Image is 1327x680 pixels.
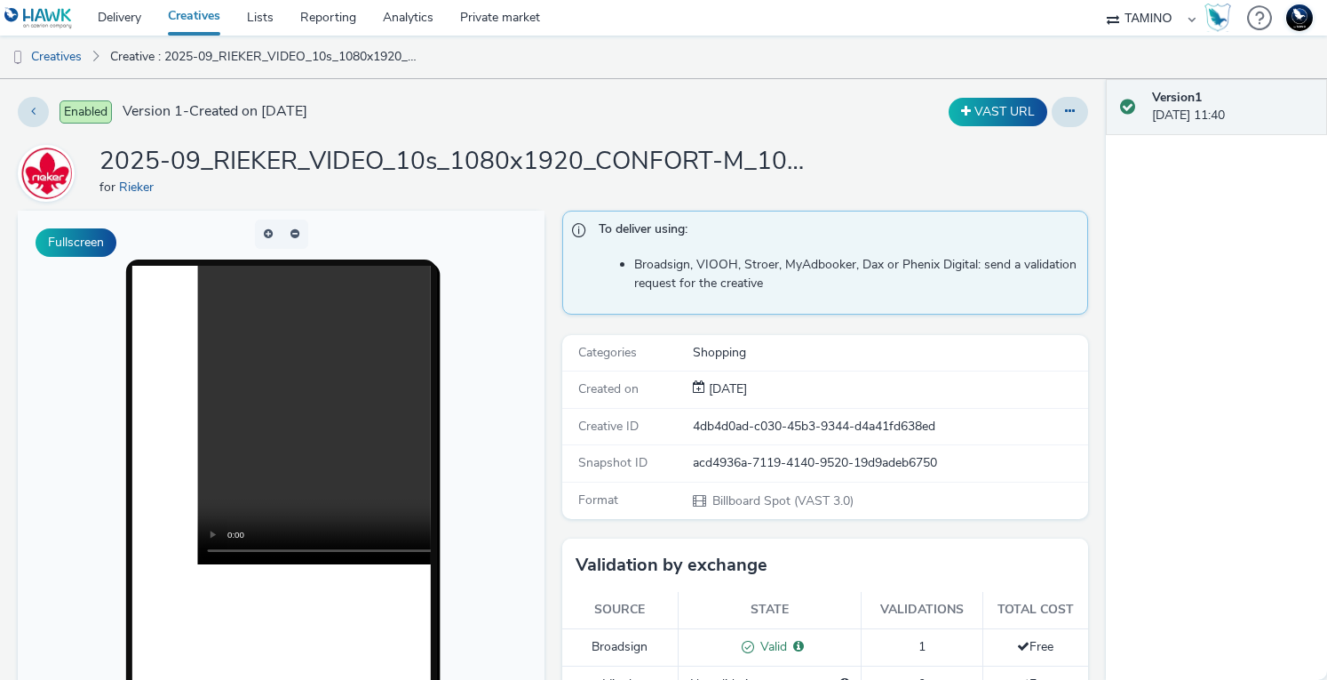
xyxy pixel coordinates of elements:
[99,145,810,179] h1: 2025-09_RIEKER_VIDEO_10s_1080x1920_CONFORT-M_10s_V2
[949,98,1047,126] button: VAST URL
[123,101,307,122] span: Version 1 - Created on [DATE]
[705,380,747,398] div: Creation 24 September 2025, 11:40
[679,592,862,628] th: State
[1152,89,1202,106] strong: Version 1
[599,220,1070,244] span: To deliver using:
[634,256,1079,292] li: Broadsign, VIOOH, Stroer, MyAdbooker, Dax or Phenix Digital: send a validation request for the cr...
[982,592,1088,628] th: Total cost
[693,454,1086,472] div: acd4936a-7119-4140-9520-19d9adeb6750
[1204,4,1231,32] img: Hawk Academy
[693,418,1086,436] div: 4db4d0ad-c030-45b3-9344-d4a41fd638ed
[99,179,119,196] span: for
[4,7,73,29] img: undefined Logo
[711,492,854,509] span: Billboard Spot (VAST 3.0)
[18,164,82,181] a: Rieker
[60,100,112,124] span: Enabled
[578,418,639,435] span: Creative ID
[578,380,639,397] span: Created on
[101,36,433,78] a: Creative : 2025-09_RIEKER_VIDEO_10s_1080x1920_CONFORT-M_10s_V2
[36,228,116,257] button: Fullscreen
[1286,4,1313,31] img: Support Hawk
[20,148,72,199] img: Rieker
[9,49,27,67] img: dooh
[576,552,767,579] h3: Validation by exchange
[562,628,679,666] td: Broadsign
[578,454,648,471] span: Snapshot ID
[918,638,926,655] span: 1
[1017,638,1053,655] span: Free
[1152,89,1313,125] div: [DATE] 11:40
[578,492,618,508] span: Format
[562,592,679,628] th: Source
[1204,4,1238,32] a: Hawk Academy
[754,638,787,655] span: Valid
[944,98,1052,126] div: Duplicate the creative as a VAST URL
[705,380,747,397] span: [DATE]
[693,344,1086,362] div: Shopping
[578,344,637,361] span: Categories
[862,592,982,628] th: Validations
[119,179,161,196] a: Rieker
